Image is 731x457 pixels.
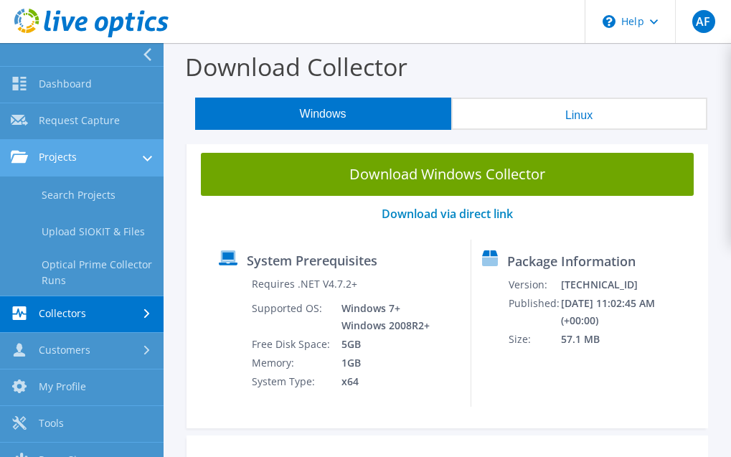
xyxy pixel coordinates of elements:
td: 5GB [331,335,430,354]
td: Version: [508,275,560,294]
td: Published: [508,294,560,330]
td: x64 [331,372,430,391]
td: [DATE] 11:02:45 AM (+00:00) [560,294,676,330]
td: Free Disk Space: [251,335,331,354]
span: AF [692,10,715,33]
label: System Prerequisites [247,253,377,268]
label: Package Information [507,254,636,268]
svg: \n [603,15,616,28]
td: System Type: [251,372,331,391]
td: 1GB [331,354,430,372]
button: Windows [195,98,451,130]
label: Requires .NET V4.7.2+ [252,277,357,291]
button: Linux [451,98,707,130]
td: 57.1 MB [560,330,676,349]
a: Download Windows Collector [201,153,694,196]
a: Download via direct link [382,206,513,222]
td: Size: [508,330,560,349]
td: Memory: [251,354,331,372]
td: Supported OS: [251,299,331,335]
td: Windows 7+ Windows 2008R2+ [331,299,430,335]
label: Download Collector [185,50,407,83]
td: [TECHNICAL_ID] [560,275,676,294]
